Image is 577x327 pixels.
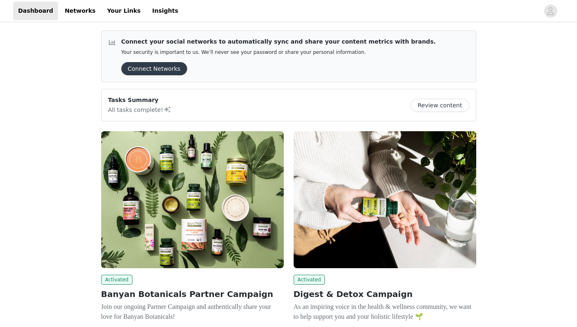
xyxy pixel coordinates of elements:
[410,99,469,112] button: Review content
[101,131,284,268] img: Banyan Botanicals
[294,275,325,285] span: Activated
[121,37,436,46] p: Connect your social networks to automatically sync and share your content metrics with brands.
[108,96,171,104] p: Tasks Summary
[13,2,58,20] a: Dashboard
[121,62,187,75] button: Connect Networks
[60,2,100,20] a: Networks
[294,131,476,268] img: Banyan Botanicals
[101,275,133,285] span: Activated
[102,2,146,20] a: Your Links
[121,49,436,56] p: Your security is important to us. We’ll never see your password or share your personal information.
[108,104,171,114] p: All tasks complete!
[147,2,183,20] a: Insights
[294,303,472,320] span: As an inspiring voice in the health & wellness community, we want to help support you and your ho...
[294,288,476,300] h2: Digest & Detox Campaign
[101,303,271,320] span: Join our ongoing Partner Campaign and authentically share your love for Banyan Botanicals!
[547,5,554,18] div: avatar
[101,288,284,300] h2: Banyan Botanicals Partner Campaign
